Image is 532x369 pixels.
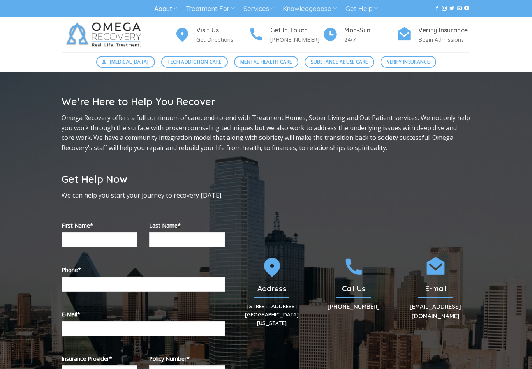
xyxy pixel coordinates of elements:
[410,303,461,320] a: [EMAIL_ADDRESS][DOMAIN_NAME]
[62,95,470,108] h2: We’re Here to Help You Recover
[243,2,274,16] a: Services
[62,221,137,230] label: First Name*
[396,25,470,44] a: Verify Insurance Begin Admissions
[387,58,430,65] span: Verify Insurance
[237,284,307,293] h2: Address
[345,2,378,16] a: Get Help
[305,56,374,68] a: Substance Abuse Care
[442,6,447,11] a: Follow on Instagram
[154,2,177,16] a: About
[62,191,225,201] p: We can help you start your journey to recovery [DATE].
[161,56,228,68] a: Tech Addiction Care
[344,25,396,35] h4: Mon-Sun
[174,25,248,44] a: Visit Us Get Directions
[270,35,322,44] p: [PHONE_NUMBER]
[381,56,436,68] a: Verify Insurance
[96,56,155,68] a: [MEDICAL_DATA]
[62,17,149,52] img: Omega Recovery
[283,2,336,16] a: Knowledgebase
[328,303,380,310] a: [PHONE_NUMBER]
[62,113,470,153] p: Omega Recovery offers a full continuum of care, end-to-end with Treatment Homes, Sober Living and...
[418,25,470,35] h4: Verify Insurance
[344,35,396,44] p: 24/7
[149,354,225,363] label: Policy Number*
[435,6,439,11] a: Follow on Facebook
[464,6,469,11] a: Follow on YouTube
[270,25,322,35] h4: Get In Touch
[234,56,298,68] a: Mental Health Care
[62,265,225,274] label: Phone*
[400,284,470,293] h2: E-mail
[186,2,234,16] a: Treatment For
[311,58,368,65] span: Substance Abuse Care
[167,58,221,65] span: Tech Addiction Care
[196,25,248,35] h4: Visit Us
[62,173,225,185] h2: Get Help Now
[149,221,225,230] label: Last Name*
[240,58,292,65] span: Mental Health Care
[245,303,299,326] a: [STREET_ADDRESS][GEOGRAPHIC_DATA][US_STATE]
[449,6,454,11] a: Follow on Twitter
[110,58,149,65] span: [MEDICAL_DATA]
[248,25,322,44] a: Get In Touch [PHONE_NUMBER]
[418,35,470,44] p: Begin Admissions
[319,284,389,293] h2: Call Us
[196,35,248,44] p: Get Directions
[457,6,462,11] a: Send us an email
[62,354,137,363] label: Insurance Provider*
[62,310,225,319] label: E-Mail*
